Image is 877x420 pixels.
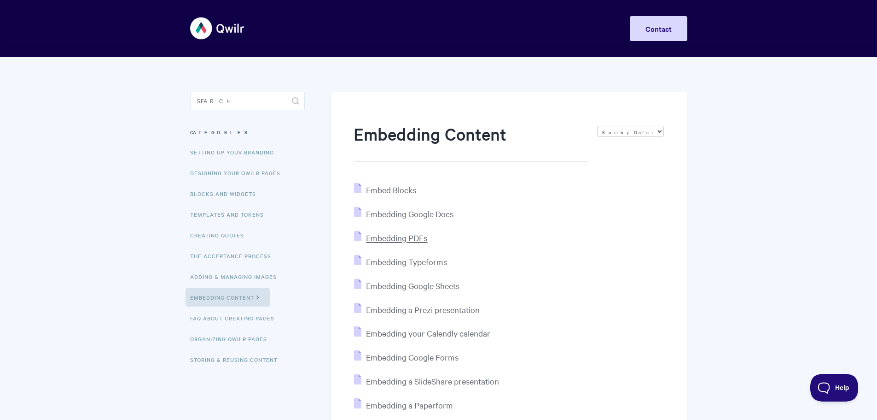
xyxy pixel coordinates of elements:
a: Embedding a SlideShare presentation [354,376,499,386]
a: Embedding Google Docs [354,208,453,219]
a: Embedding a Paperform [354,400,453,410]
a: Blocks and Widgets [190,184,263,203]
a: Adding & Managing Images [190,267,284,286]
a: Embedding a Prezi presentation [354,304,480,315]
h1: Embedding Content [354,122,587,162]
span: Embedding a SlideShare presentation [366,376,499,386]
a: Embedding your Calendly calendar [354,328,490,338]
a: Embedding Typeforms [354,256,447,267]
a: The Acceptance Process [190,247,278,265]
span: Embedding a Paperform [366,400,453,410]
a: Storing & Reusing Content [190,350,285,369]
a: Templates and Tokens [190,205,271,224]
input: Search [190,92,305,110]
span: Embedding PDFs [366,232,427,243]
a: Creating Quotes [190,226,251,244]
span: Embedding Google Forms [366,352,459,362]
span: Embedding Google Docs [366,208,453,219]
img: Qwilr Help Center [190,11,245,46]
span: Embedding Typeforms [366,256,447,267]
a: Embed Blocks [354,184,416,195]
span: Embedding Google Sheets [366,280,459,291]
a: Organizing Qwilr Pages [190,330,274,348]
a: Contact [630,16,687,41]
h3: Categories [190,124,305,141]
span: Embedding a Prezi presentation [366,304,480,315]
iframe: Toggle Customer Support [810,374,859,402]
a: Embedding Google Forms [354,352,459,362]
a: Designing Your Qwilr Pages [190,164,287,182]
span: Embed Blocks [366,184,416,195]
a: FAQ About Creating Pages [190,309,281,327]
a: Embedding PDFs [354,232,427,243]
a: Embedding Google Sheets [354,280,459,291]
select: Page reloads on selection [597,126,664,137]
a: Setting up your Branding [190,143,281,161]
a: Embedding Content [186,288,270,307]
span: Embedding your Calendly calendar [366,328,490,338]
